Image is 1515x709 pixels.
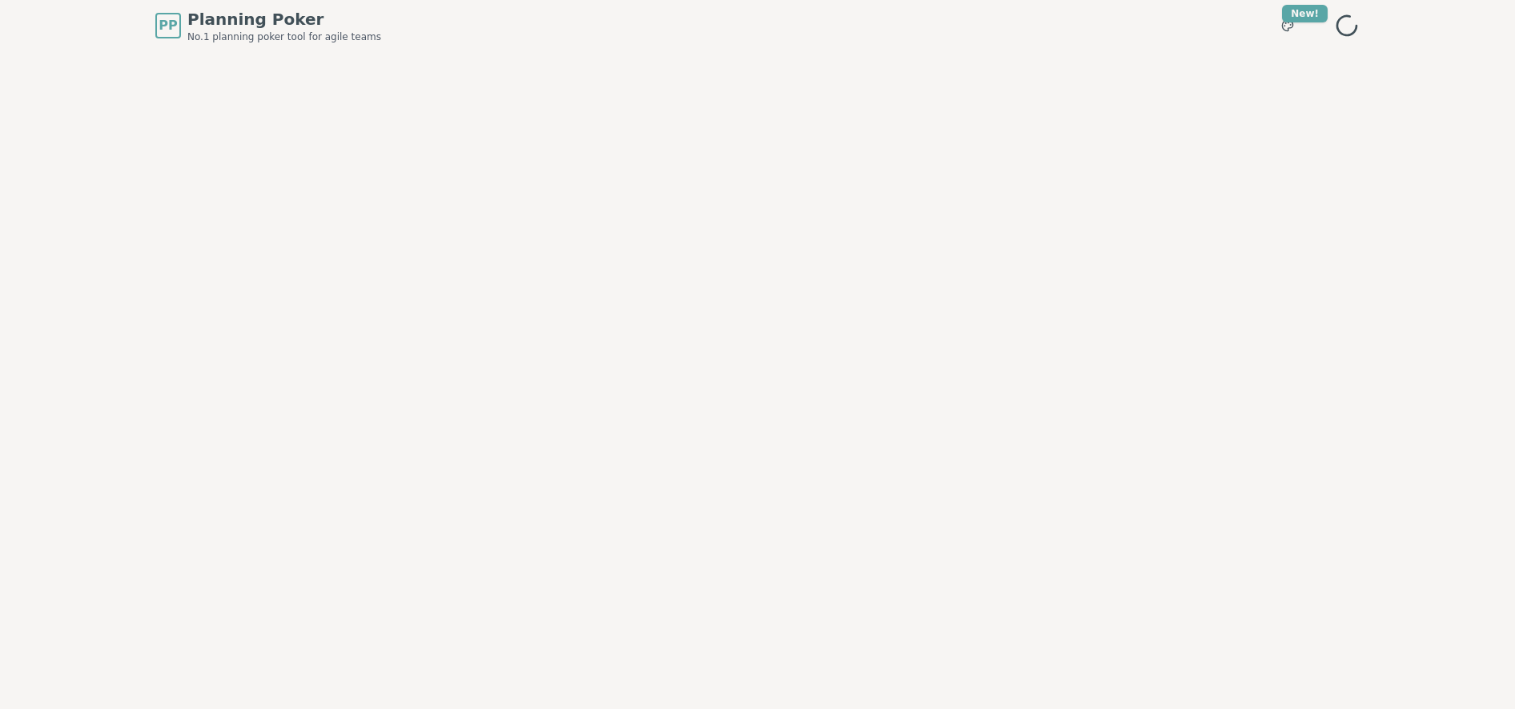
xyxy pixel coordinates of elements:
[155,8,381,43] a: PPPlanning PokerNo.1 planning poker tool for agile teams
[187,8,381,30] span: Planning Poker
[159,16,177,35] span: PP
[1273,11,1302,40] button: New!
[187,30,381,43] span: No.1 planning poker tool for agile teams
[1282,5,1328,22] div: New!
